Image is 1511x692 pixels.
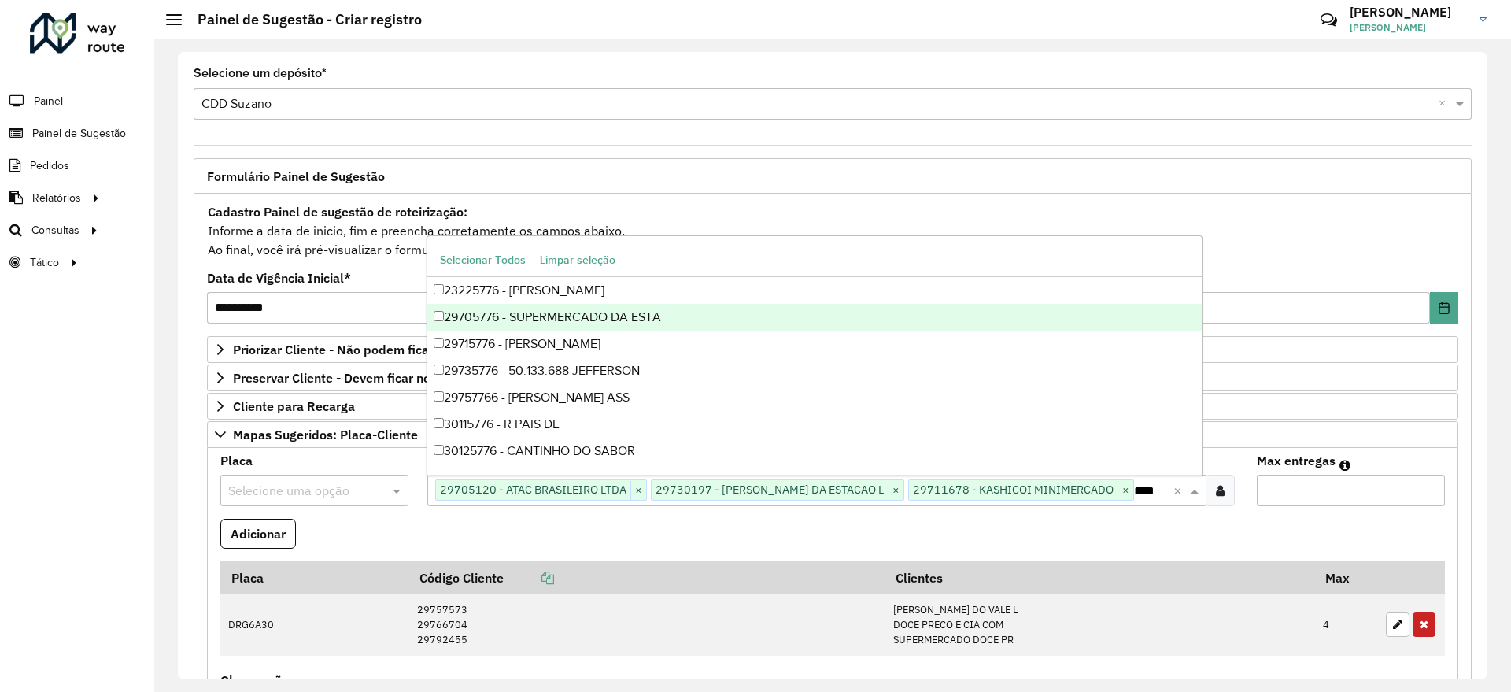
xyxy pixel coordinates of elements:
td: [PERSON_NAME] DO VALE L DOCE PRECO E CIA COM SUPERMERCADO DOCE PR [885,594,1315,656]
span: Priorizar Cliente - Não podem ficar no buffer [233,343,490,356]
a: Preservar Cliente - Devem ficar no buffer, não roteirizar [207,365,1458,391]
em: Máximo de clientes que serão colocados na mesma rota com os clientes informados [1339,459,1350,472]
div: 30125776 - CANTINHO DO SABOR [427,438,1201,464]
a: Cliente para Recarga [207,393,1458,420]
div: Informe a data de inicio, fim e preencha corretamente os campos abaixo. Ao final, você irá pré-vi... [207,202,1458,260]
span: 29711678 - KASHICOI MINIMERCADO [909,480,1118,499]
span: Tático [30,254,59,271]
span: × [630,481,646,500]
span: × [1118,481,1133,500]
a: Copiar [504,570,554,586]
span: Mapas Sugeridos: Placa-Cliente [233,428,418,441]
span: Preservar Cliente - Devem ficar no buffer, não roteirizar [233,372,553,384]
label: Observações [220,671,295,690]
a: Mapas Sugeridos: Placa-Cliente [207,421,1458,448]
span: Pedidos [30,157,69,174]
td: 4 [1315,594,1378,656]
span: Consultas [31,222,79,239]
span: Cliente para Recarga [233,400,355,413]
div: 29715776 - [PERSON_NAME] [427,331,1201,357]
strong: Cadastro Painel de sugestão de roteirização: [208,204,467,220]
th: Clientes [885,561,1315,594]
div: 63435776 - KIBATATA'Z [427,464,1201,491]
div: 29757766 - [PERSON_NAME] ASS [427,384,1201,411]
label: Placa [220,451,253,470]
span: × [888,481,903,500]
td: 29757573 29766704 29792455 [408,594,885,656]
span: Painel [34,93,63,109]
button: Adicionar [220,519,296,549]
a: Priorizar Cliente - Não podem ficar no buffer [207,336,1458,363]
h2: Painel de Sugestão - Criar registro [182,11,422,28]
h3: [PERSON_NAME] [1350,5,1468,20]
th: Código Cliente [408,561,885,594]
div: 29705776 - SUPERMERCADO DA ESTA [427,304,1201,331]
span: 29730197 - [PERSON_NAME] DA ESTACAO L [652,480,888,499]
label: Max entregas [1257,451,1336,470]
a: Contato Rápido [1312,3,1346,37]
div: 23225776 - [PERSON_NAME] [427,277,1201,304]
button: Selecionar Todos [433,248,533,272]
button: Choose Date [1430,292,1458,324]
ng-dropdown-panel: Options list [427,235,1202,476]
div: 29735776 - 50.133.688 JEFFERSON [427,357,1201,384]
span: Clear all [1173,481,1187,500]
span: Formulário Painel de Sugestão [207,170,385,183]
span: Clear all [1439,94,1452,113]
span: 29705120 - ATAC BRASILEIRO LTDA [436,480,630,499]
button: Limpar seleção [533,248,623,272]
label: Selecione um depósito [194,64,327,83]
span: Relatórios [32,190,81,206]
label: Data de Vigência Inicial [207,268,351,287]
span: [PERSON_NAME] [1350,20,1468,35]
td: DRG6A30 [220,594,408,656]
th: Placa [220,561,408,594]
th: Max [1315,561,1378,594]
div: 30115776 - R PAIS DE [427,411,1201,438]
span: Painel de Sugestão [32,125,126,142]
